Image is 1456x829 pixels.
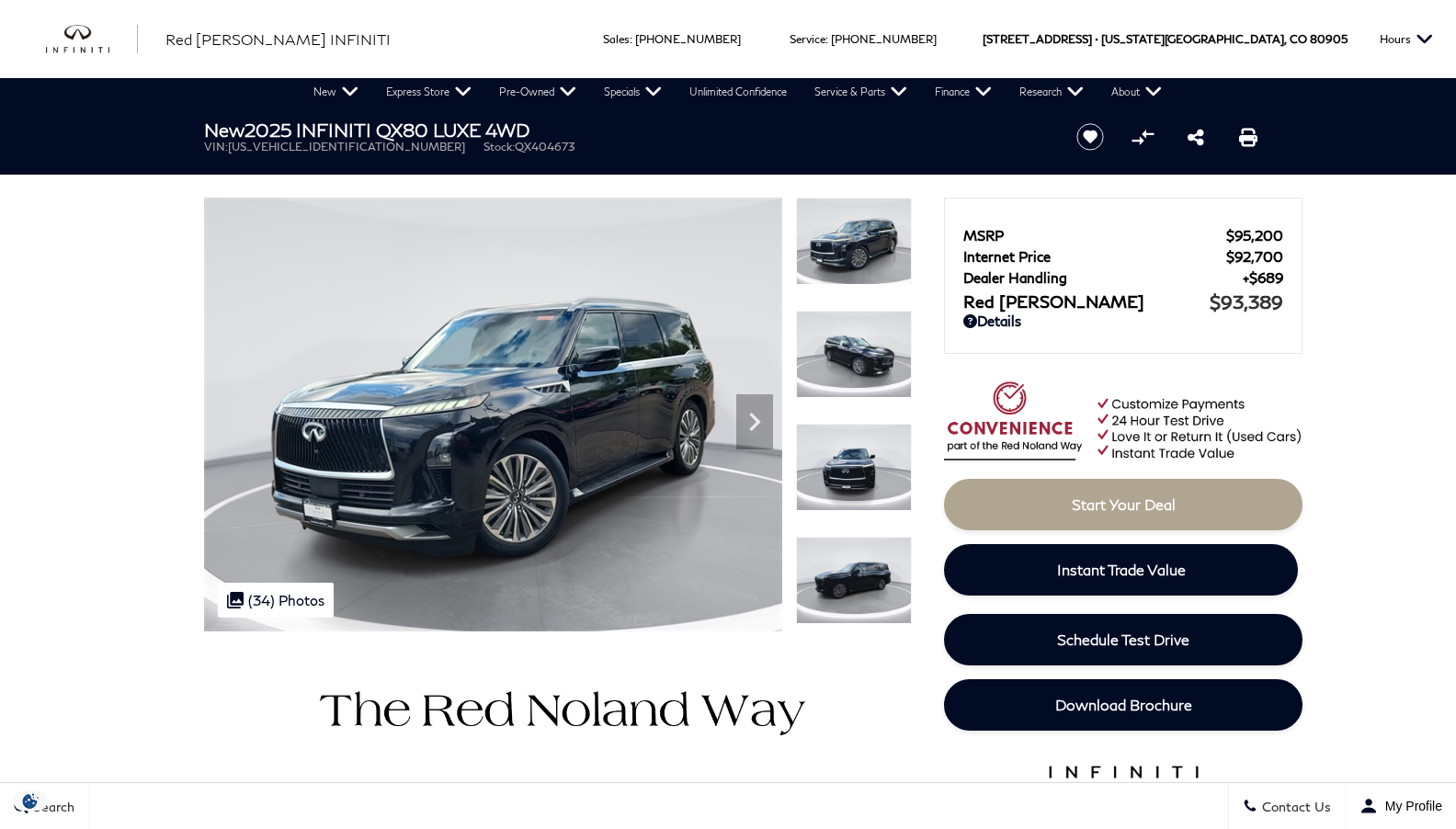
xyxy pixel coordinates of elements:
a: Details [963,312,1283,329]
img: New 2025 BLACK OBSIDIAN INFINITI LUXE 4WD image 3 [796,424,912,511]
button: Save vehicle [1070,122,1110,152]
a: [PHONE_NUMBER] [635,32,741,46]
span: $689 [1243,269,1283,286]
a: Pre-Owned [485,78,590,106]
section: Click to Open Cookie Consent Modal [9,791,51,811]
span: Schedule Test Drive [1057,630,1189,648]
span: $93,389 [1210,290,1283,312]
span: [US_VEHICLE_IDENTIFICATION_NUMBER] [228,140,465,153]
h1: 2025 INFINITI QX80 LUXE 4WD [204,119,1045,140]
span: Download Brochure [1055,696,1192,713]
span: Dealer Handling [963,269,1243,286]
div: Next [736,394,773,449]
span: Internet Price [963,248,1226,265]
span: Start Your Deal [1072,495,1176,513]
a: MSRP $95,200 [963,227,1283,244]
img: New 2025 BLACK OBSIDIAN INFINITI LUXE 4WD image 2 [796,311,912,398]
span: Search [28,799,74,814]
a: Unlimited Confidence [676,78,801,106]
span: Service [790,32,825,46]
a: Finance [921,78,1006,106]
span: Contact Us [1257,799,1331,814]
a: infiniti [46,25,138,54]
a: Share this New 2025 INFINITI QX80 LUXE 4WD [1188,126,1204,148]
a: [STREET_ADDRESS] • [US_STATE][GEOGRAPHIC_DATA], CO 80905 [983,32,1348,46]
span: Stock: [483,140,515,153]
a: Research [1006,78,1098,106]
button: Open user profile menu [1346,783,1456,829]
span: $95,200 [1226,227,1283,244]
span: : [825,32,828,46]
span: : [630,32,632,46]
a: [PHONE_NUMBER] [831,32,937,46]
span: QX404673 [515,140,574,153]
span: Instant Trade Value [1057,561,1186,578]
span: My Profile [1378,799,1442,813]
span: MSRP [963,227,1226,244]
img: INFINITI [46,25,138,54]
nav: Main Navigation [300,78,1176,106]
span: $92,700 [1226,248,1283,265]
a: Dealer Handling $689 [963,269,1283,286]
img: Opt-Out Icon [9,791,51,811]
a: Download Brochure [944,679,1302,731]
a: Red [PERSON_NAME] INFINITI [165,28,391,51]
span: Red [PERSON_NAME] [963,291,1210,312]
span: Sales [603,32,630,46]
a: Service & Parts [801,78,921,106]
img: New 2025 BLACK OBSIDIAN INFINITI LUXE 4WD image 4 [796,537,912,624]
a: Instant Trade Value [944,544,1298,596]
a: Red [PERSON_NAME] $93,389 [963,290,1283,312]
div: (34) Photos [218,583,334,618]
a: Start Your Deal [944,479,1302,530]
strong: New [204,119,245,141]
a: About [1098,78,1176,106]
a: Express Store [372,78,485,106]
button: Compare vehicle [1129,123,1156,151]
img: New 2025 BLACK OBSIDIAN INFINITI LUXE 4WD image 1 [204,198,782,631]
a: Internet Price $92,700 [963,248,1283,265]
span: VIN: [204,140,228,153]
span: Red [PERSON_NAME] INFINITI [165,30,391,48]
img: New 2025 BLACK OBSIDIAN INFINITI LUXE 4WD image 1 [796,198,912,285]
a: Schedule Test Drive [944,614,1302,665]
a: Specials [590,78,676,106]
a: New [300,78,372,106]
a: Print this New 2025 INFINITI QX80 LUXE 4WD [1239,126,1257,148]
